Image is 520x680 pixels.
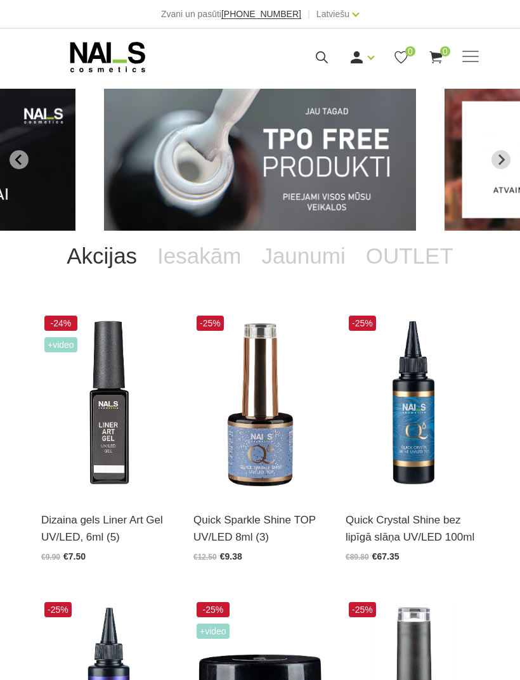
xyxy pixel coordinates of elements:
[44,337,77,352] span: +Video
[44,602,72,617] span: -25%
[147,231,251,281] a: Iesakām
[56,231,147,281] a: Akcijas
[372,551,400,561] span: €67.35
[221,10,301,19] a: [PHONE_NUMBER]
[405,46,415,56] span: 0
[251,231,355,281] a: Jaunumi
[197,624,230,639] span: +Video
[193,553,217,561] span: €12.50
[349,316,376,331] span: -25%
[197,316,224,331] span: -25%
[161,6,301,22] div: Zvani un pasūti
[316,6,349,22] a: Latviešu
[349,602,376,617] span: -25%
[346,312,479,496] img: Virsējais pārklājums bez lipīgā slāņa un UV zilā pārklājuma. Nodrošina izcilu spīdumu manikīram l...
[346,511,479,546] a: Quick Crystal Shine bez lipīgā slāņa UV/LED 100ml
[491,150,510,169] button: Next slide
[308,6,310,22] span: |
[193,511,327,546] a: Quick Sparkle Shine TOP UV/LED 8ml (3)
[428,49,444,65] a: 0
[10,150,29,169] button: Go to last slide
[41,511,174,546] a: Dizaina gels Liner Art Gel UV/LED, 6ml (5)
[197,602,230,617] span: -25%
[104,89,416,231] li: 1 of 12
[356,231,464,281] a: OUTLET
[440,46,450,56] span: 0
[44,316,77,331] span: -24%
[221,9,301,19] span: [PHONE_NUMBER]
[193,312,327,496] img: Virsējais pārklājums bez lipīgā slāņa ar mirdzuma efektu.Pieejami 3 veidi:* Starlight - ar smalkā...
[220,551,242,561] span: €9.38
[393,49,409,65] a: 0
[41,312,174,496] img: Liner Art Gel - UV/LED dizaina gels smalku, vienmērīgu, pigmentētu līniju zīmēšanai.Lielisks palī...
[63,551,86,561] span: €7.50
[346,553,369,561] span: €89.80
[41,553,60,561] span: €9.90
